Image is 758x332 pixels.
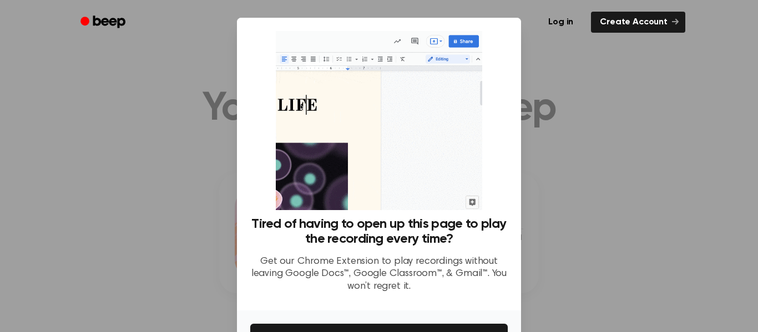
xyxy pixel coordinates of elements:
[250,256,508,293] p: Get our Chrome Extension to play recordings without leaving Google Docs™, Google Classroom™, & Gm...
[73,12,135,33] a: Beep
[250,217,508,247] h3: Tired of having to open up this page to play the recording every time?
[276,31,482,210] img: Beep extension in action
[591,12,685,33] a: Create Account
[537,9,584,35] a: Log in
